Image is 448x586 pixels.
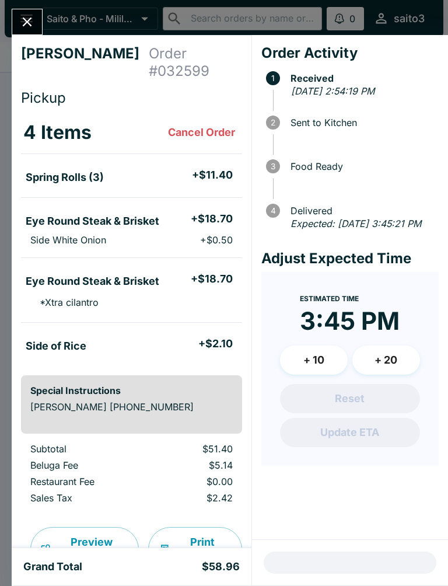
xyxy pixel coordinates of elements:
button: Print Receipt [148,527,242,571]
button: Cancel Order [163,121,240,144]
text: 2 [271,118,275,127]
span: Sent to Kitchen [285,117,439,128]
p: Beluga Fee [30,459,138,471]
span: Food Ready [285,161,439,172]
span: Pickup [21,89,66,106]
h4: Order # 032599 [149,45,242,80]
p: $2.42 [156,492,233,504]
text: 4 [270,206,275,215]
p: Side White Onion [30,234,106,246]
p: $0.00 [156,476,233,487]
em: Expected: [DATE] 3:45:21 PM [290,218,421,229]
button: Close [12,9,42,34]
text: 3 [271,162,275,171]
span: Estimated Time [300,294,359,303]
h5: Grand Total [23,560,82,574]
p: * Xtra cilantro [30,297,99,308]
h5: Spring Rolls (3) [26,170,104,184]
table: orders table [21,443,242,508]
h4: Adjust Expected Time [261,250,439,267]
h5: Eye Round Steak & Brisket [26,274,159,288]
p: Sales Tax [30,492,138,504]
h5: + $11.40 [192,168,233,182]
h6: Special Instructions [30,385,233,396]
p: Restaurant Fee [30,476,138,487]
h5: $58.96 [202,560,240,574]
h3: 4 Items [23,121,92,144]
span: Received [285,73,439,83]
p: + $0.50 [200,234,233,246]
h5: + $18.70 [191,272,233,286]
table: orders table [21,111,242,366]
h5: Side of Rice [26,339,86,353]
p: [PERSON_NAME] [PHONE_NUMBER] [30,401,233,413]
em: [DATE] 2:54:19 PM [291,85,374,97]
h5: + $18.70 [191,212,233,226]
p: Subtotal [30,443,138,455]
button: Preview Receipt [30,527,139,571]
time: 3:45 PM [300,306,400,336]
text: 1 [271,74,275,83]
h5: Eye Round Steak & Brisket [26,214,159,228]
button: + 10 [280,346,348,375]
h5: + $2.10 [198,337,233,351]
p: $5.14 [156,459,233,471]
p: $51.40 [156,443,233,455]
h4: Order Activity [261,44,439,62]
span: Delivered [285,205,439,216]
button: + 20 [352,346,420,375]
h4: [PERSON_NAME] [21,45,149,80]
